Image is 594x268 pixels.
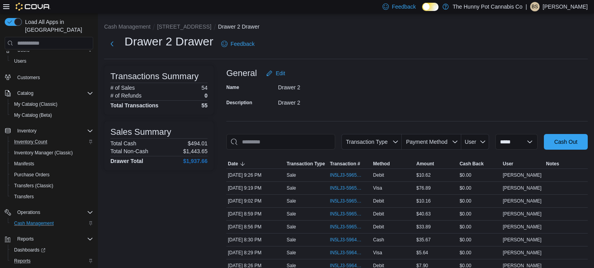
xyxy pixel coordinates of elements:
[104,36,120,52] button: Next
[110,102,159,109] h4: Total Transactions
[503,161,513,167] span: User
[14,172,50,178] span: Purchase Orders
[226,170,285,180] div: [DATE] 9:26 PM
[11,110,55,120] a: My Catalog (Beta)
[14,194,34,200] span: Transfers
[14,89,36,98] button: Catalog
[8,191,96,202] button: Transfers
[373,250,382,256] span: Visa
[17,128,36,134] span: Inventory
[11,137,93,147] span: Inventory Count
[16,3,51,11] img: Cova
[330,185,362,191] span: IN5LJ3-5965523
[226,134,335,150] input: This is a search bar. As you type, the results lower in the page will automatically filter.
[458,183,501,193] div: $0.00
[287,211,296,217] p: Sale
[201,85,208,91] p: 54
[287,250,296,256] p: Sale
[17,74,40,81] span: Customers
[330,196,370,206] button: IN5LJ3-5965310
[532,2,538,11] span: BS
[416,198,431,204] span: $10.16
[110,148,148,154] h6: Total Non-Cash
[544,134,588,150] button: Cash Out
[125,34,213,49] h1: Drawer 2 Drawer
[22,18,93,34] span: Load All Apps in [GEOGRAPHIC_DATA]
[8,244,96,255] a: Dashboards
[330,222,370,232] button: IN5LJ3-5965253
[458,209,501,219] div: $0.00
[14,101,58,107] span: My Catalog (Classic)
[228,161,238,167] span: Date
[104,23,588,32] nav: An example of EuiBreadcrumbs
[14,208,93,217] span: Operations
[11,137,51,147] a: Inventory Count
[287,224,296,230] p: Sale
[8,147,96,158] button: Inventory Manager (Classic)
[104,24,150,30] button: Cash Management
[11,170,93,179] span: Purchase Orders
[11,181,56,190] a: Transfers (Classic)
[402,134,461,150] button: Payment Method
[330,224,362,230] span: IN5LJ3-5965253
[14,89,93,98] span: Catalog
[14,208,43,217] button: Operations
[226,159,285,168] button: Date
[11,100,61,109] a: My Catalog (Classic)
[11,170,53,179] a: Purchase Orders
[373,185,382,191] span: Visa
[8,110,96,121] button: My Catalog (Beta)
[415,159,458,168] button: Amount
[14,126,93,136] span: Inventory
[157,24,211,30] button: [STREET_ADDRESS]
[226,248,285,257] div: [DATE] 8:29 PM
[416,185,431,191] span: $76.89
[204,92,208,99] p: 0
[328,159,371,168] button: Transaction #
[330,248,370,257] button: IN5LJ3-5964909
[2,207,96,218] button: Operations
[11,159,37,168] a: Manifests
[525,2,527,11] p: |
[183,148,208,154] p: $1,443.65
[330,211,362,217] span: IN5LJ3-5965287
[14,183,53,189] span: Transfers (Classic)
[330,198,362,204] span: IN5LJ3-5965310
[263,65,288,81] button: Edit
[330,235,370,244] button: IN5LJ3-5964920
[226,69,257,78] h3: General
[11,56,29,66] a: Users
[14,234,93,244] span: Reports
[278,96,383,106] div: Drawer 2
[503,224,542,230] span: [PERSON_NAME]
[8,158,96,169] button: Manifests
[416,237,431,243] span: $35.67
[287,185,296,191] p: Sale
[8,218,96,229] button: Cash Management
[226,222,285,232] div: [DATE] 8:56 PM
[406,139,448,145] span: Payment Method
[226,209,285,219] div: [DATE] 8:59 PM
[218,36,258,52] a: Feedback
[503,198,542,204] span: [PERSON_NAME]
[373,224,384,230] span: Debit
[287,237,296,243] p: Sale
[373,161,390,167] span: Method
[330,172,362,178] span: IN5LJ3-5965602
[226,100,252,106] label: Description
[11,245,49,255] a: Dashboards
[287,172,296,178] p: Sale
[226,196,285,206] div: [DATE] 9:02 PM
[330,170,370,180] button: IN5LJ3-5965602
[14,58,26,64] span: Users
[11,159,93,168] span: Manifests
[226,183,285,193] div: [DATE] 9:19 PM
[330,183,370,193] button: IN5LJ3-5965523
[330,250,362,256] span: IN5LJ3-5964909
[546,161,559,167] span: Notes
[346,139,388,145] span: Transaction Type
[453,2,522,11] p: The Hunny Pot Cannabis Co
[14,139,47,145] span: Inventory Count
[11,256,93,266] span: Reports
[110,72,199,81] h3: Transactions Summary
